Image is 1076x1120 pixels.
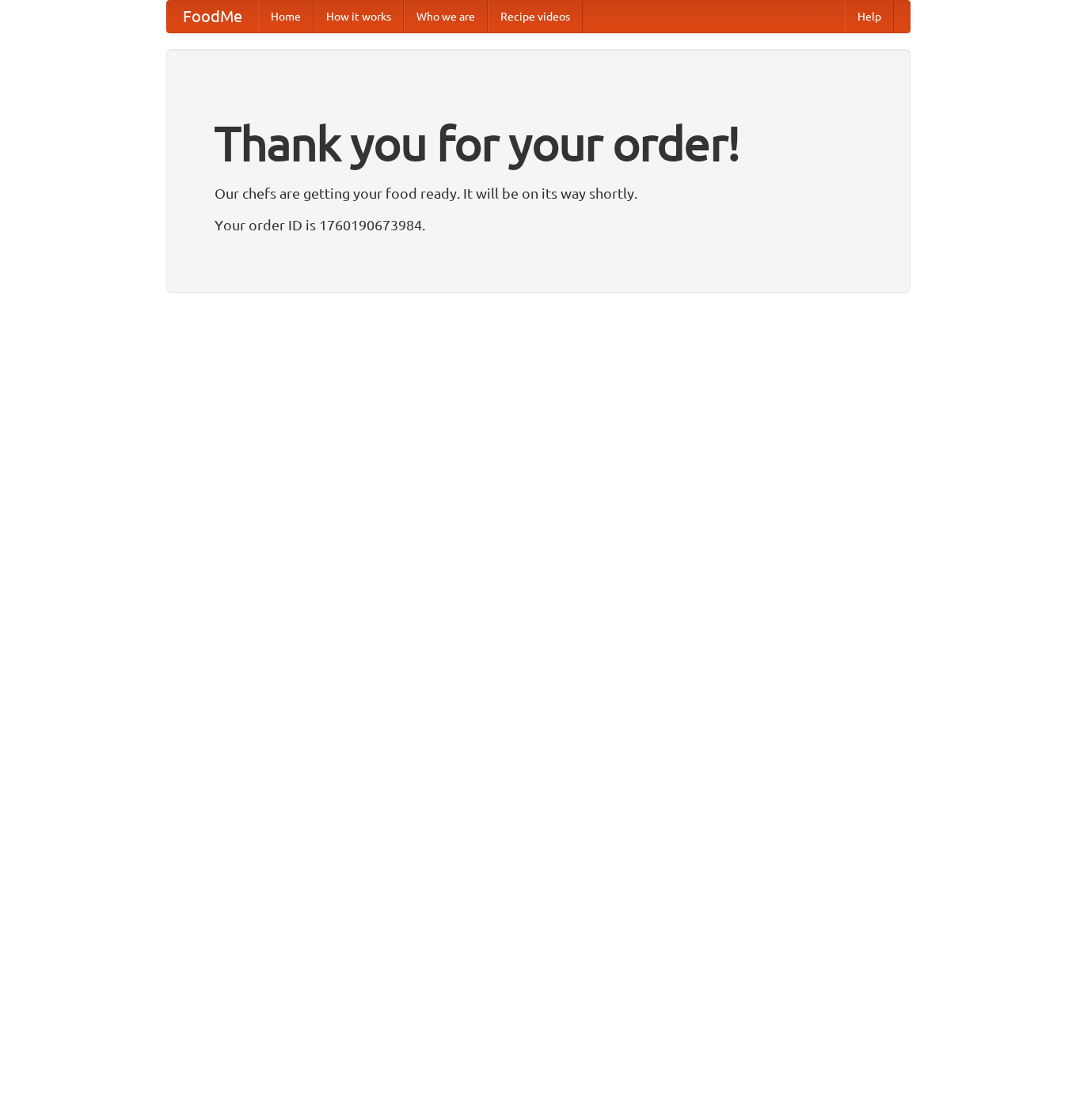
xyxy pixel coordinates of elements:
p: Our chefs are getting your food ready. It will be on its way shortly. [215,181,862,205]
h1: Thank you for your order! [215,105,862,181]
a: Who we are [404,1,488,32]
a: FoodMe [167,1,258,32]
p: Your order ID is 1760190673984. [215,213,862,237]
a: Recipe videos [488,1,583,32]
a: Home [258,1,314,32]
a: Help [845,1,894,32]
a: How it works [314,1,404,32]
